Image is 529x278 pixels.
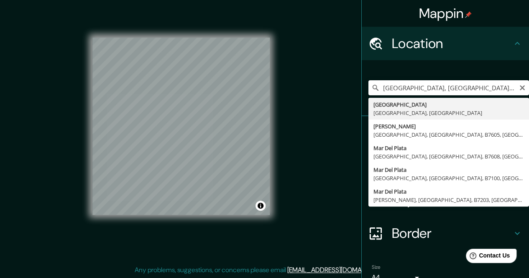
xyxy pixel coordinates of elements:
[256,201,266,211] button: Toggle attribution
[287,265,391,274] a: [EMAIL_ADDRESS][DOMAIN_NAME]
[368,80,529,95] input: Pick your city or area
[362,150,529,183] div: Style
[419,5,472,22] h4: Mappin
[465,11,472,18] img: pin-icon.png
[373,122,524,130] div: [PERSON_NAME]
[362,183,529,217] div: Layout
[373,196,524,204] div: [PERSON_NAME], [GEOGRAPHIC_DATA], B7203, [GEOGRAPHIC_DATA]
[362,217,529,250] div: Border
[519,83,526,91] button: Clear
[392,35,512,52] h4: Location
[373,130,524,139] div: [GEOGRAPHIC_DATA], [GEOGRAPHIC_DATA], B7605, [GEOGRAPHIC_DATA]
[373,144,524,152] div: Mar Del Plata
[373,109,524,117] div: [GEOGRAPHIC_DATA], [GEOGRAPHIC_DATA]
[373,174,524,182] div: [GEOGRAPHIC_DATA], [GEOGRAPHIC_DATA], B7100, [GEOGRAPHIC_DATA]
[135,265,392,275] p: Any problems, suggestions, or concerns please email .
[372,264,381,271] label: Size
[373,100,524,109] div: [GEOGRAPHIC_DATA]
[373,187,524,196] div: Mar Del Plata
[92,38,270,215] canvas: Map
[362,27,529,60] div: Location
[373,166,524,174] div: Mar Del Plata
[373,152,524,161] div: [GEOGRAPHIC_DATA], [GEOGRAPHIC_DATA], B7608, [GEOGRAPHIC_DATA]
[392,191,512,208] h4: Layout
[362,116,529,150] div: Pins
[455,245,520,269] iframe: Help widget launcher
[392,225,512,242] h4: Border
